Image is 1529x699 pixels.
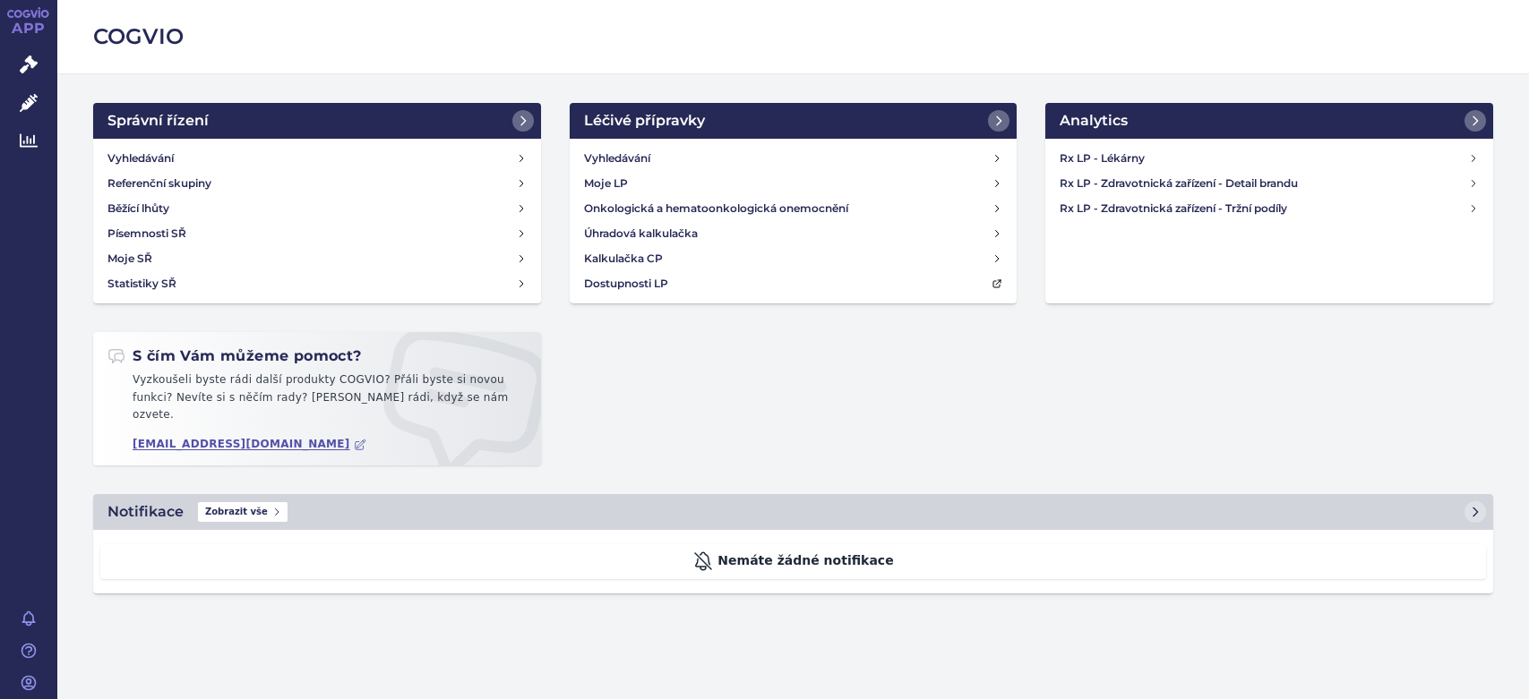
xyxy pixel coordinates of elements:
[1052,146,1486,171] a: Rx LP - Lékárny
[1060,200,1468,217] h4: Rx LP - Zdravotnická zařízení - Tržní podíly
[100,196,534,221] a: Běžící lhůty
[93,494,1493,530] a: NotifikaceZobrazit vše
[1052,171,1486,196] a: Rx LP - Zdravotnická zařízení - Detail brandu
[577,146,1010,171] a: Vyhledávání
[100,544,1486,579] div: Nemáte žádné notifikace
[584,110,705,132] h2: Léčivé přípravky
[107,371,527,431] p: Vyzkoušeli byste rádi další produkty COGVIO? Přáli byste si novou funkci? Nevíte si s něčím rady?...
[577,246,1010,271] a: Kalkulačka CP
[584,175,628,192] h4: Moje LP
[100,271,534,296] a: Statistiky SŘ
[198,502,288,522] span: Zobrazit vše
[577,196,1010,221] a: Onkologická a hematoonkologická onemocnění
[100,221,534,246] a: Písemnosti SŘ
[107,175,211,192] h4: Referenční skupiny
[584,225,698,243] h4: Úhradová kalkulačka
[577,221,1010,246] a: Úhradová kalkulačka
[1052,196,1486,221] a: Rx LP - Zdravotnická zařízení - Tržní podíly
[584,200,848,217] h4: Onkologická a hematoonkologická onemocnění
[107,501,184,523] h2: Notifikace
[584,250,663,268] h4: Kalkulačka CP
[100,171,534,196] a: Referenční skupiny
[107,346,362,366] h2: S čím Vám můžeme pomoct?
[133,438,366,451] a: [EMAIL_ADDRESS][DOMAIN_NAME]
[584,149,650,167] h4: Vyhledávání
[584,275,668,293] h4: Dostupnosti LP
[107,149,174,167] h4: Vyhledávání
[93,21,1493,52] h2: COGVIO
[93,103,541,139] a: Správní řízení
[100,146,534,171] a: Vyhledávání
[107,225,186,243] h4: Písemnosti SŘ
[570,103,1018,139] a: Léčivé přípravky
[100,246,534,271] a: Moje SŘ
[107,275,176,293] h4: Statistiky SŘ
[1060,175,1468,192] h4: Rx LP - Zdravotnická zařízení - Detail brandu
[107,110,209,132] h2: Správní řízení
[1060,110,1128,132] h2: Analytics
[577,271,1010,296] a: Dostupnosti LP
[107,250,152,268] h4: Moje SŘ
[107,200,169,217] h4: Běžící lhůty
[1060,149,1468,167] h4: Rx LP - Lékárny
[577,171,1010,196] a: Moje LP
[1045,103,1493,139] a: Analytics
